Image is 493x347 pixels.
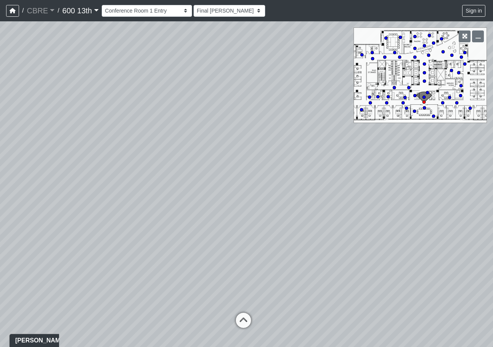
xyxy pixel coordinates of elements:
[19,3,27,18] span: /
[27,3,54,18] a: CBRE
[462,5,485,17] button: Sign in
[54,3,62,18] span: /
[6,332,59,347] iframe: Ybug feedback widget
[62,3,99,18] a: 600 13th
[4,2,66,15] button: [PERSON_NAME]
